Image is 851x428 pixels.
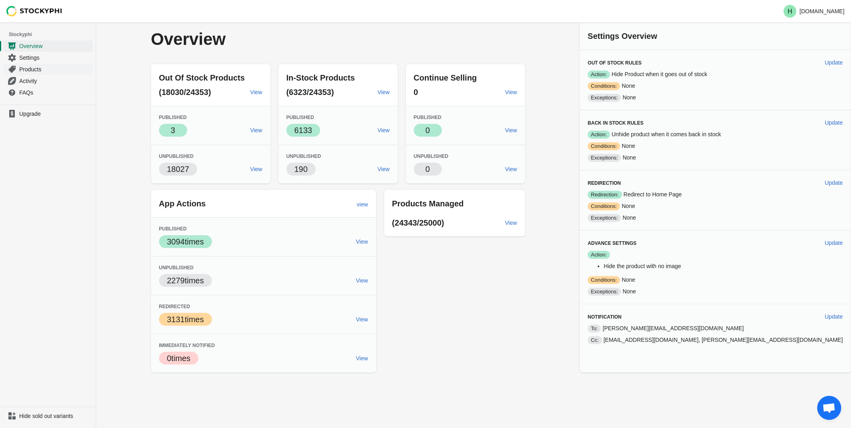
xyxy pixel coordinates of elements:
[353,351,371,365] a: View
[19,42,91,50] span: Overview
[167,165,190,174] span: 18027
[159,304,190,309] span: Redirected
[3,108,93,119] a: Upgrade
[800,8,845,14] p: [DOMAIN_NAME]
[588,142,620,150] span: Conditions:
[159,153,194,159] span: Unpublished
[588,287,843,296] p: None
[588,93,843,102] p: None
[159,265,194,271] span: Unpublished
[588,190,843,199] p: Redirect to Home Page
[159,199,206,208] span: App Actions
[502,123,520,137] a: View
[3,40,93,52] a: Overview
[159,115,187,120] span: Published
[356,277,368,284] span: View
[377,166,389,172] span: View
[167,354,191,363] span: 0 times
[588,120,819,126] h3: Back in Stock Rules
[825,240,843,246] span: Update
[817,396,841,420] a: Open chat
[151,30,372,48] p: Overview
[502,216,520,230] a: View
[377,127,389,133] span: View
[588,325,601,333] span: To:
[822,236,846,250] button: Update
[159,343,215,348] span: Immediately Notified
[505,127,517,133] span: View
[588,240,819,246] h3: Advance Settings
[588,60,819,66] h3: Out of Stock Rules
[588,191,622,199] span: Redirection:
[353,273,371,288] a: View
[159,73,245,82] span: Out Of Stock Products
[825,119,843,126] span: Update
[247,162,265,176] a: View
[588,251,610,259] span: Action:
[588,82,843,90] p: None
[502,85,520,99] a: View
[784,5,797,18] span: Avatar with initials H
[588,142,843,150] p: None
[588,130,843,139] p: Unhide product when it comes back in stock
[9,30,96,38] span: Stockyphi
[356,316,368,323] span: View
[588,131,610,139] span: Action:
[588,288,621,296] span: Exceptions:
[356,238,368,245] span: View
[588,202,620,210] span: Conditions:
[286,153,321,159] span: Unpublished
[3,87,93,98] a: FAQs
[588,214,621,222] span: Exceptions:
[414,153,449,159] span: Unpublished
[19,54,91,62] span: Settings
[588,202,843,210] p: None
[825,180,843,186] span: Update
[822,55,846,70] button: Update
[353,234,371,249] a: View
[250,127,262,133] span: View
[19,77,91,85] span: Activity
[788,8,793,15] text: H
[425,165,430,174] span: 0
[588,336,843,344] p: [EMAIL_ADDRESS][DOMAIN_NAME], [PERSON_NAME][EMAIL_ADDRESS][DOMAIN_NAME]
[167,315,204,324] span: 3131 times
[3,52,93,63] a: Settings
[588,70,843,79] p: Hide Product when it goes out of stock
[19,89,91,97] span: FAQs
[780,3,848,19] button: Avatar with initials H[DOMAIN_NAME]
[822,309,846,324] button: Update
[6,6,63,16] img: Stockyphi
[374,162,393,176] a: View
[294,164,308,175] p: 190
[588,82,620,90] span: Conditions:
[588,153,843,162] p: None
[588,314,819,320] h3: Notification
[286,88,334,97] span: (6323/24353)
[19,412,91,420] span: Hide sold out variants
[822,176,846,190] button: Update
[171,126,175,135] span: 3
[505,166,517,172] span: View
[159,226,187,232] span: Published
[3,63,93,75] a: Products
[505,89,517,95] span: View
[588,276,620,284] span: Conditions:
[247,85,265,99] a: View
[286,73,355,82] span: In-Stock Products
[167,237,204,246] span: 3094 times
[353,312,371,327] a: View
[588,276,843,284] p: None
[286,115,314,120] span: Published
[3,410,93,422] a: Hide sold out variants
[588,154,621,162] span: Exceptions:
[822,115,846,130] button: Update
[414,88,418,97] span: 0
[588,32,657,40] span: Settings Overview
[588,180,819,186] h3: Redirection
[357,201,368,208] span: view
[294,126,313,135] span: 6133
[414,73,477,82] span: Continue Selling
[19,65,91,73] span: Products
[167,276,204,285] span: 2279 times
